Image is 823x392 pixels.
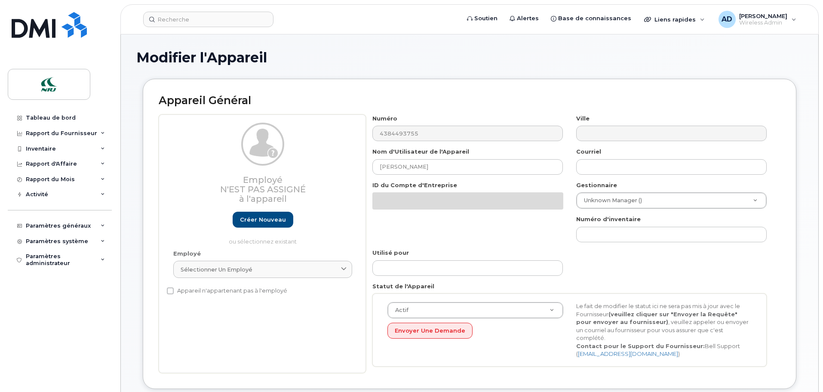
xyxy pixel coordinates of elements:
label: Numéro [372,114,397,123]
label: Gestionnaire [576,181,617,189]
h3: Employé [173,175,352,204]
p: ou sélectionnez existant [173,238,352,246]
label: ID du Compte d'Entreprise [372,181,457,189]
input: Appareil n'appartenant pas à l'employé [167,287,174,294]
label: Employé [173,250,201,258]
span: Unknown Manager () [579,197,642,204]
h2: Appareil Général [159,95,780,107]
div: Le fait de modifier le statut ici ne sera pas mis à jour avec le Fournisseur , veuillez appeler o... [570,302,759,358]
label: Nom d'Utilisateur de l'Appareil [372,148,469,156]
a: Créer nouveau [233,212,293,228]
label: Ville [576,114,590,123]
label: Utilisé pour [372,249,409,257]
h1: Modifier l'Appareil [136,50,803,65]
span: Actif [390,306,408,314]
span: Sélectionner un employé [181,265,252,274]
button: Envoyer une Demande [387,323,473,339]
a: Unknown Manager () [577,193,766,208]
label: Numéro d'inventaire [576,215,641,223]
strong: Contact pour le Support du Fournisseur: [576,343,705,349]
span: à l'appareil [239,194,287,204]
a: [EMAIL_ADDRESS][DOMAIN_NAME] [578,350,678,357]
a: Sélectionner un employé [173,261,352,278]
label: Appareil n'appartenant pas à l'employé [167,286,287,296]
span: N'est pas assigné [220,184,306,194]
strong: (veuillez cliquer sur "Envoyer la Requête" pour envoyer au fournisseur) [576,311,737,326]
a: Actif [388,302,563,318]
label: Courriel [576,148,601,156]
label: Statut de l'Appareil [372,282,434,290]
